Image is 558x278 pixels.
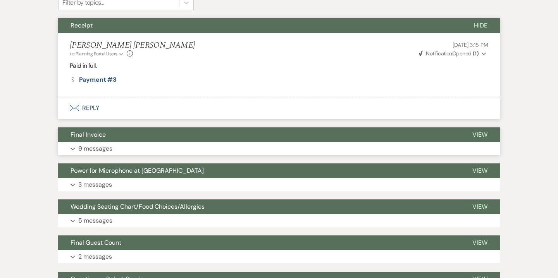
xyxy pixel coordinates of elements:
button: Final Guest Count [58,235,460,250]
span: [DATE] 3:15 PM [453,41,488,48]
strong: ( 1 ) [473,50,479,57]
button: View [460,235,500,250]
button: Hide [462,18,500,33]
button: 3 messages [58,178,500,191]
span: to: Planning Portal Users [70,51,117,57]
span: Wedding Seating Chart/Food Choices/Allergies [71,202,205,211]
button: Power for Microphone at [GEOGRAPHIC_DATA] [58,163,460,178]
button: View [460,163,500,178]
h5: [PERSON_NAME] [PERSON_NAME] [70,41,195,50]
button: Reply [58,97,500,119]
span: Hide [474,21,487,29]
span: Power for Microphone at [GEOGRAPHIC_DATA] [71,166,204,175]
span: Opened [419,50,479,57]
span: Receipt [71,21,93,29]
a: Payment #3 [70,77,117,83]
span: View [472,202,487,211]
button: NotificationOpened (1) [418,50,488,58]
button: Receipt [58,18,462,33]
button: to: Planning Portal Users [70,50,125,57]
p: 5 messages [78,216,112,226]
span: Final Guest Count [71,239,121,247]
button: 2 messages [58,250,500,263]
p: Paid in full. [70,61,488,71]
span: Final Invoice [71,130,106,139]
button: View [460,127,500,142]
p: 2 messages [78,252,112,262]
button: Final Invoice [58,127,460,142]
span: View [472,130,487,139]
span: View [472,239,487,247]
button: Wedding Seating Chart/Food Choices/Allergies [58,199,460,214]
span: View [472,166,487,175]
p: 9 messages [78,144,112,154]
button: 9 messages [58,142,500,155]
p: 3 messages [78,180,112,190]
span: Notification [426,50,452,57]
button: View [460,199,500,214]
button: 5 messages [58,214,500,227]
